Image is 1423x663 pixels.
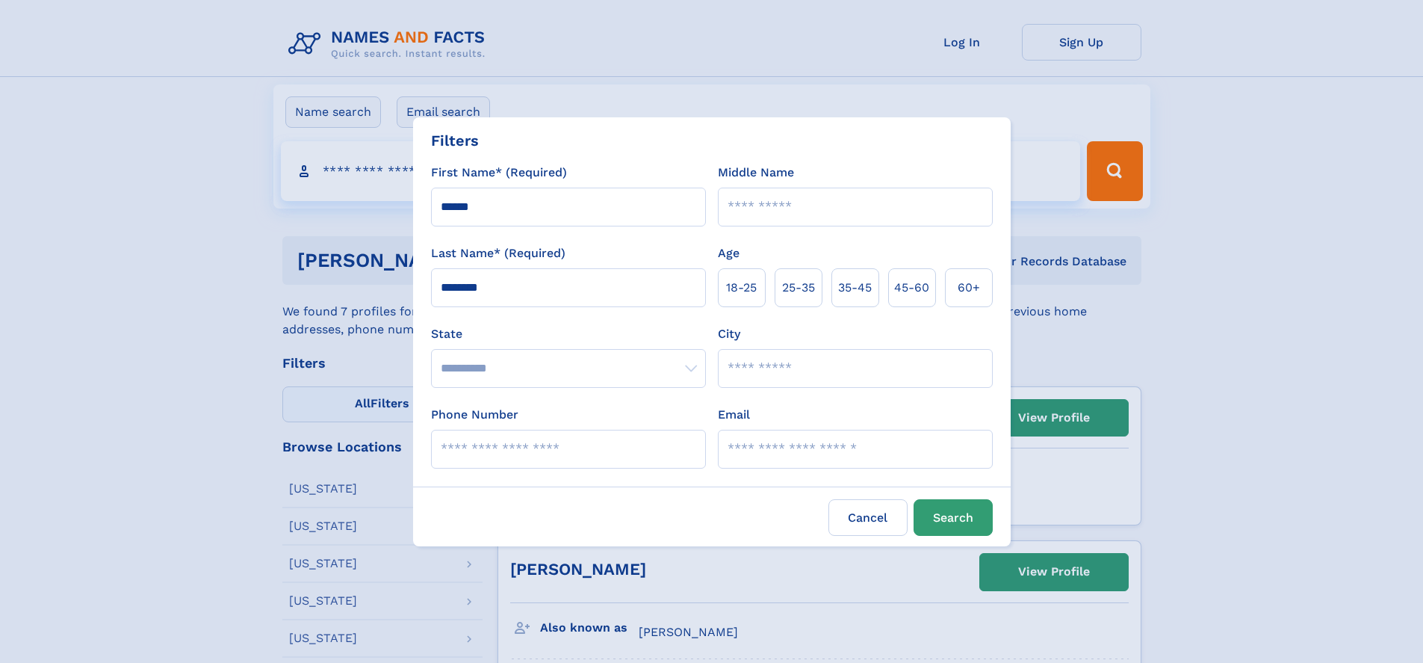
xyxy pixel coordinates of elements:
button: Search [914,499,993,536]
label: State [431,325,706,343]
label: Cancel [828,499,908,536]
label: First Name* (Required) [431,164,567,182]
span: 18‑25 [726,279,757,297]
label: Last Name* (Required) [431,244,565,262]
span: 25‑35 [782,279,815,297]
span: 35‑45 [838,279,872,297]
div: Filters [431,129,479,152]
span: 60+ [958,279,980,297]
label: City [718,325,740,343]
label: Middle Name [718,164,794,182]
label: Email [718,406,750,424]
span: 45‑60 [894,279,929,297]
label: Age [718,244,740,262]
label: Phone Number [431,406,518,424]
